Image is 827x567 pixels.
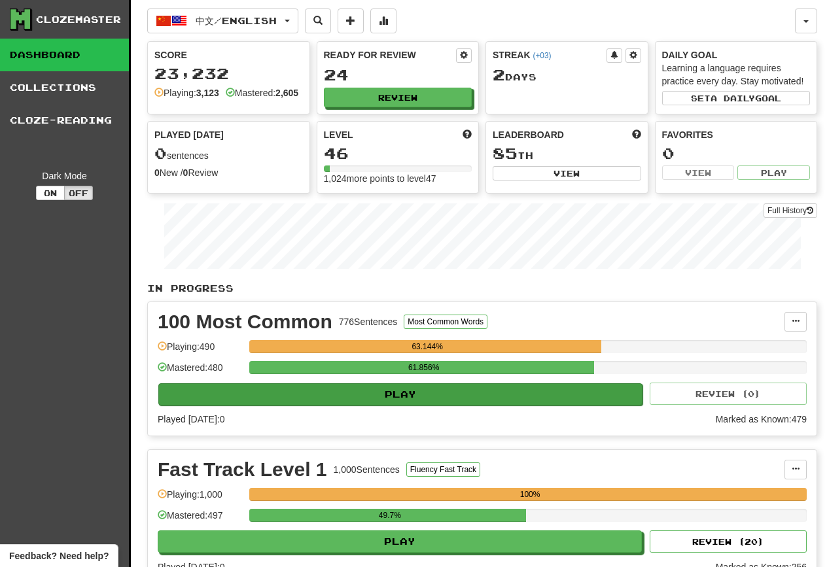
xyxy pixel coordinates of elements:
[253,488,807,501] div: 100%
[370,9,396,33] button: More stats
[324,67,472,83] div: 24
[253,340,601,353] div: 63.144%
[253,509,526,522] div: 49.7%
[324,145,472,162] div: 46
[324,128,353,141] span: Level
[275,88,298,98] strong: 2,605
[324,48,457,61] div: Ready for Review
[158,414,224,424] span: Played [DATE]: 0
[493,144,518,162] span: 85
[158,509,243,530] div: Mastered: 497
[9,549,109,562] span: Open feedback widget
[64,186,93,200] button: Off
[493,65,505,84] span: 2
[196,15,277,26] span: 中文 / English
[334,463,400,476] div: 1,000 Sentences
[662,165,735,180] button: View
[154,48,303,61] div: Score
[650,530,807,553] button: Review (20)
[196,88,219,98] strong: 3,123
[404,315,487,329] button: Most Common Words
[764,203,817,218] a: Full History
[154,65,303,82] div: 23,232
[147,282,817,295] p: In Progress
[339,315,398,328] div: 776 Sentences
[662,145,811,162] div: 0
[650,383,807,405] button: Review (0)
[493,48,607,61] div: Streak
[158,361,243,383] div: Mastered: 480
[36,186,65,200] button: On
[154,144,167,162] span: 0
[154,128,224,141] span: Played [DATE]
[183,167,188,178] strong: 0
[158,383,642,405] button: Play
[533,51,551,60] a: (+03)
[154,167,160,178] strong: 0
[493,67,641,84] div: Day s
[10,169,119,182] div: Dark Mode
[493,166,641,180] button: View
[463,128,472,141] span: Score more points to level up
[36,13,121,26] div: Clozemaster
[158,312,332,332] div: 100 Most Common
[158,340,243,362] div: Playing: 490
[147,9,298,33] button: 中文/English
[662,61,811,88] div: Learning a language requires practice every day. Stay motivated!
[154,166,303,179] div: New / Review
[737,165,810,180] button: Play
[324,172,472,185] div: 1,024 more points to level 47
[662,91,811,105] button: Seta dailygoal
[493,128,564,141] span: Leaderboard
[253,361,594,374] div: 61.856%
[158,460,327,479] div: Fast Track Level 1
[158,530,642,553] button: Play
[493,145,641,162] div: th
[154,145,303,162] div: sentences
[716,413,807,426] div: Marked as Known: 479
[305,9,331,33] button: Search sentences
[158,488,243,509] div: Playing: 1,000
[711,94,755,103] span: a daily
[226,86,298,99] div: Mastered:
[338,9,364,33] button: Add sentence to collection
[324,88,472,107] button: Review
[406,462,480,477] button: Fluency Fast Track
[632,128,641,141] span: This week in points, UTC
[662,48,811,61] div: Daily Goal
[154,86,219,99] div: Playing:
[662,128,811,141] div: Favorites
